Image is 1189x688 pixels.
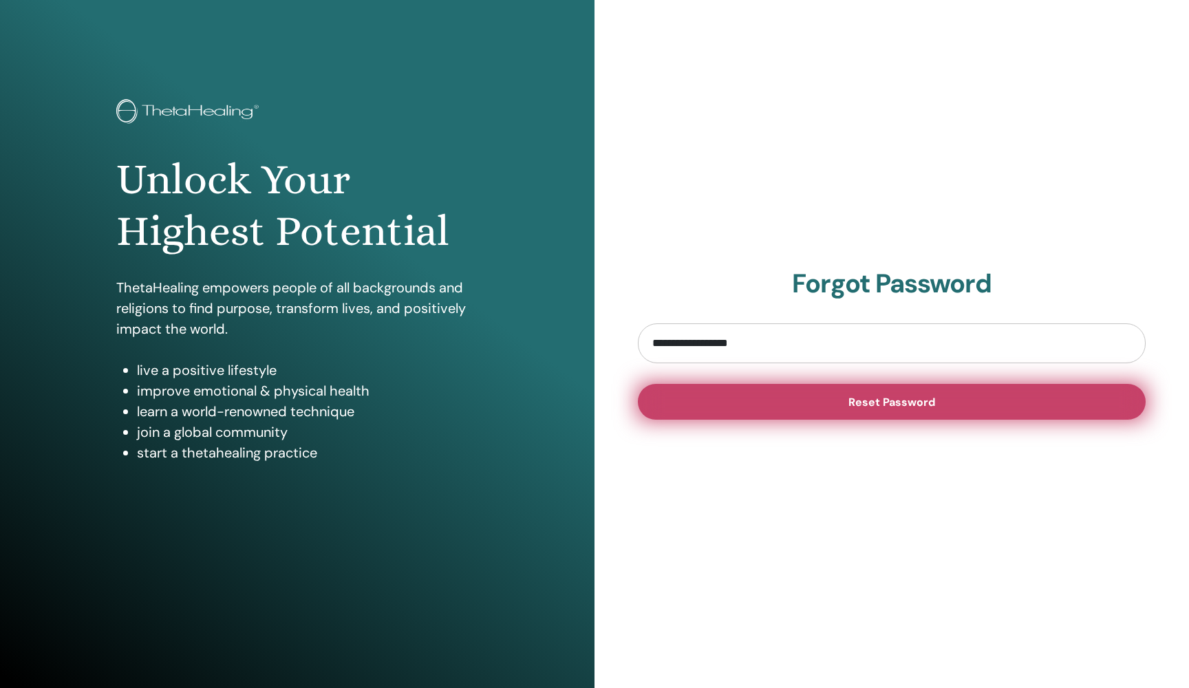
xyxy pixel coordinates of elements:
h1: Unlock Your Highest Potential [116,154,478,257]
li: join a global community [137,422,478,442]
li: live a positive lifestyle [137,360,478,380]
span: Reset Password [848,395,935,409]
li: start a thetahealing practice [137,442,478,463]
button: Reset Password [638,384,1146,420]
li: learn a world-renowned technique [137,401,478,422]
li: improve emotional & physical health [137,380,478,401]
p: ThetaHealing empowers people of all backgrounds and religions to find purpose, transform lives, a... [116,277,478,339]
h2: Forgot Password [638,268,1146,300]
